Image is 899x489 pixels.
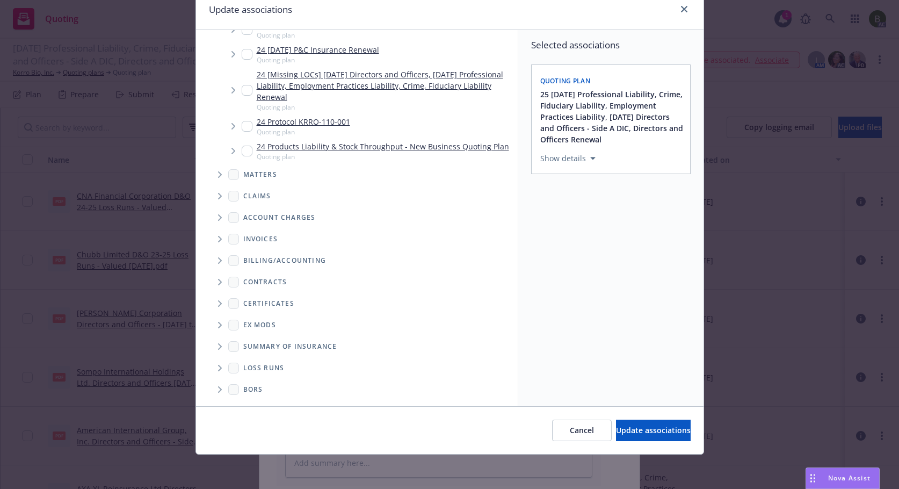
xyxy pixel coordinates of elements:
[552,420,612,441] button: Cancel
[243,343,337,350] span: Summary of insurance
[243,193,271,199] span: Claims
[257,141,509,152] a: 24 Products Liability & Stock Throughput - New Business Quoting Plan
[540,76,591,85] span: Quoting plan
[257,116,350,127] a: 24 Protocol KRRO-110-001
[531,39,691,52] span: Selected associations
[243,257,327,264] span: Billing/Accounting
[806,468,880,489] button: Nova Assist
[828,473,871,483] span: Nova Assist
[196,250,518,400] div: Folder Tree Example
[257,44,379,55] a: 24 [DATE] P&C Insurance Renewal
[243,214,316,221] span: Account charges
[257,55,379,64] span: Quoting plan
[678,3,691,16] a: close
[570,425,594,435] span: Cancel
[243,236,278,242] span: Invoices
[243,322,276,328] span: Ex Mods
[806,468,820,488] div: Drag to move
[243,171,277,178] span: Matters
[209,3,292,17] h1: Update associations
[257,152,509,161] span: Quoting plan
[540,89,684,145] button: 25 [DATE] Professional Liability, Crime, Fiduciary Liability, Employment Practices Liability, [DA...
[616,425,691,435] span: Update associations
[257,31,394,40] span: Quoting plan
[616,420,691,441] button: Update associations
[243,386,263,393] span: BORs
[243,279,287,285] span: Contracts
[257,69,513,103] a: 24 [Missing LOCs] [DATE] Directors and Officers, [DATE] Professional Liability, Employment Practi...
[257,103,513,112] span: Quoting plan
[243,365,285,371] span: Loss Runs
[243,300,294,307] span: Certificates
[257,127,350,136] span: Quoting plan
[536,152,600,165] button: Show details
